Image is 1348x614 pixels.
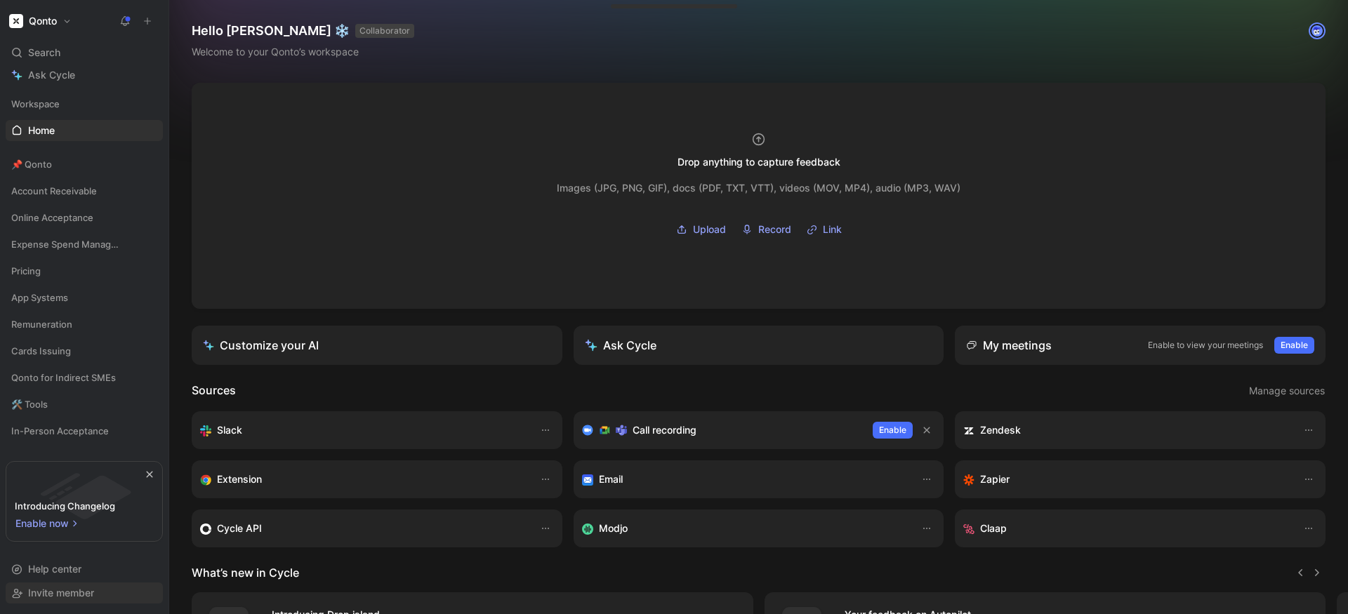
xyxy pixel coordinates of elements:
[11,371,116,385] span: Qonto for Indirect SMEs
[28,563,81,575] span: Help center
[1248,382,1326,400] button: Manage sources
[217,520,262,537] h3: Cycle API
[980,520,1007,537] h3: Claap
[678,154,840,171] div: Drop anything to capture feedback
[693,221,726,238] span: Upload
[963,520,1289,537] div: Claap
[6,180,163,206] div: Account Receivable
[6,154,163,175] div: 📌 Qonto
[6,367,163,392] div: Qonto for Indirect SMEs
[633,422,696,439] h3: Call recording
[599,520,628,537] h3: Modjo
[6,65,163,86] a: Ask Cycle
[557,180,960,196] div: Images (JPG, PNG, GIF), docs (PDF, TXT, VTT), videos (MOV, MP4), audio (MP3, WAV)
[802,219,847,240] button: Link
[200,422,526,439] div: Sync your customers, send feedback and get updates in Slack
[873,422,913,439] button: Enable
[1281,338,1308,352] span: Enable
[15,515,70,532] span: Enable now
[1274,337,1314,354] button: Enable
[217,422,242,439] h3: Slack
[192,22,414,39] h1: Hello [PERSON_NAME] ❄️
[11,264,41,278] span: Pricing
[6,42,163,63] div: Search
[11,237,123,251] span: Expense Spend Management
[6,234,163,259] div: Expense Spend Management
[6,314,163,335] div: Remuneration
[1249,382,1325,399] span: Manage sources
[980,422,1021,439] h3: Zendesk
[217,471,262,488] h3: Extension
[11,317,72,331] span: Remuneration
[192,564,299,581] h2: What’s new in Cycle
[879,423,906,437] span: Enable
[28,587,94,599] span: Invite member
[574,326,944,365] button: Ask Cycle
[6,420,163,446] div: In-Person Acceptance
[11,211,93,225] span: Online Acceptance
[6,420,163,441] div: In-Person Acceptance
[11,157,52,171] span: 📌 Qonto
[1148,338,1263,352] p: Enable to view your meetings
[736,219,796,240] button: Record
[6,207,163,228] div: Online Acceptance
[6,11,75,31] button: QontoQonto
[6,260,163,281] div: Pricing
[1310,24,1324,38] img: avatar
[11,97,60,111] span: Workspace
[582,422,862,439] div: Record & transcribe meetings from Zoom, Meet & Teams.
[192,44,414,60] div: Welcome to your Qonto’s workspace
[6,154,163,179] div: 📌 Qonto
[28,44,60,61] span: Search
[355,24,414,38] button: COLLABORATOR
[11,424,109,438] span: In-Person Acceptance
[6,260,163,286] div: Pricing
[200,520,526,537] div: Sync customers & send feedback from custom sources. Get inspired by our favorite use case
[18,462,150,533] img: bg-BLZuj68n.svg
[9,14,23,28] img: Qonto
[582,471,908,488] div: Forward emails to your feedback inbox
[11,291,68,305] span: App Systems
[599,471,623,488] h3: Email
[6,394,163,415] div: 🛠️ Tools
[980,471,1010,488] h3: Zapier
[6,287,163,308] div: App Systems
[15,498,115,514] div: Introducing Changelog
[6,287,163,312] div: App Systems
[6,367,163,388] div: Qonto for Indirect SMEs
[6,120,163,141] a: Home
[823,221,842,238] span: Link
[6,93,163,114] div: Workspace
[28,67,75,84] span: Ask Cycle
[963,471,1289,488] div: Capture feedback from thousands of sources with Zapier (survey results, recordings, sheets, etc).
[758,221,791,238] span: Record
[29,15,57,27] h1: Qonto
[6,582,163,603] div: Invite member
[6,394,163,419] div: 🛠️ Tools
[6,207,163,232] div: Online Acceptance
[6,180,163,201] div: Account Receivable
[6,234,163,255] div: Expense Spend Management
[15,514,81,533] button: Enable now
[11,184,97,198] span: Account Receivable
[585,337,656,354] div: Ask Cycle
[6,314,163,339] div: Remuneration
[963,422,1289,439] div: Sync customers and create docs
[6,559,163,580] div: Help center
[11,397,48,411] span: 🛠️ Tools
[671,219,731,240] button: Upload
[28,124,55,138] span: Home
[200,471,526,488] div: Capture feedback from anywhere on the web
[6,340,163,361] div: Cards Issuing
[966,337,1052,354] div: My meetings
[6,340,163,366] div: Cards Issuing
[192,382,236,400] h2: Sources
[192,326,562,365] a: Customize your AI
[11,344,71,358] span: Cards Issuing
[203,337,319,354] div: Customize your AI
